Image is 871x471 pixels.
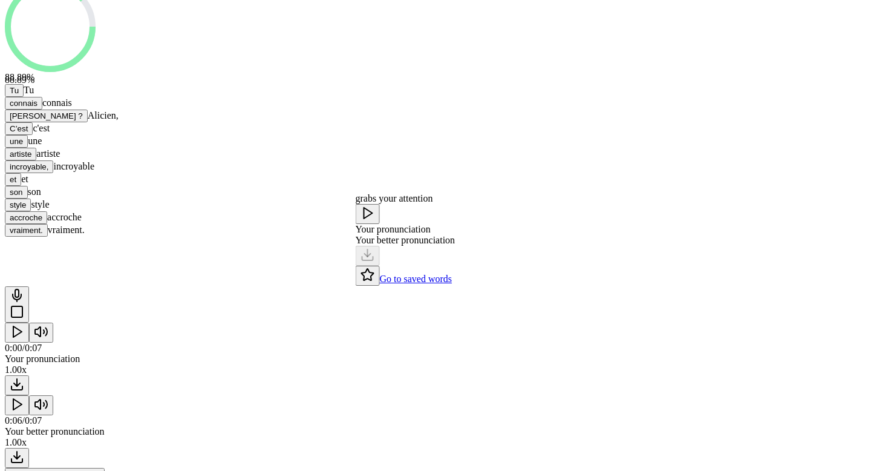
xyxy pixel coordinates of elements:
[10,226,43,235] span: vraiment.
[24,85,34,95] span: Tu
[47,212,82,222] span: accroche
[10,200,26,209] span: style
[10,99,38,108] span: connais
[10,111,83,120] span: [PERSON_NAME] ?
[5,135,28,148] button: une
[5,199,31,211] button: style
[5,354,866,364] div: Your pronunciation
[21,174,28,184] span: et
[88,110,119,120] span: Alicien,
[5,110,88,122] button: [PERSON_NAME] ?
[31,199,49,209] span: style
[5,211,47,224] button: accroche
[42,97,72,108] span: connais
[356,235,455,245] span: Your better pronunciation
[29,395,53,415] button: Mute
[5,186,28,199] button: son
[5,224,48,237] button: vraiment.
[5,415,866,426] div: 0:06 / 0:07
[5,84,24,97] button: Tu
[10,124,28,133] span: C’est
[5,148,36,160] button: artiste
[5,426,866,437] div: Your better pronunciation
[5,343,866,354] div: 0:00 / 0:07
[5,173,21,186] button: et
[48,225,85,235] span: vraiment.
[5,395,29,415] button: Play
[36,148,60,159] span: artiste
[5,323,29,343] button: Play
[29,323,53,343] button: Mute
[53,161,94,171] span: incroyable
[356,193,433,203] span: grabs your attention
[28,186,41,197] span: son
[356,224,431,234] span: Your pronunciation
[5,437,866,448] div: 1.00 x
[33,123,50,133] span: c'est
[10,188,23,197] span: son
[10,175,16,184] span: et
[10,150,31,159] span: artiste
[5,448,29,468] button: Download audio
[10,162,48,171] span: incroyable,
[5,364,866,375] div: 1.00 x
[5,72,34,82] span: 88.89 %
[10,137,23,146] span: une
[5,160,53,173] button: incroyable,
[5,122,33,135] button: C’est
[10,213,42,222] span: accroche
[10,86,19,95] span: Tu
[5,375,29,395] button: Download audio
[380,274,452,284] a: Go to saved words
[28,136,42,146] span: une
[5,97,42,110] button: connais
